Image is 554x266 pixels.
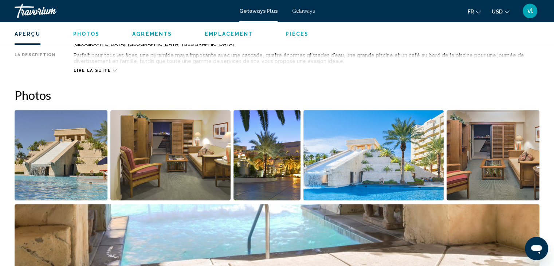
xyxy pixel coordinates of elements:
[74,68,117,73] button: Lire la suite
[233,110,301,201] button: Open full-screen image slider
[292,8,315,14] a: Getaways
[15,52,55,64] div: La description
[74,52,539,64] div: Parfait pour tous les âges, une pyramide maya imposante avec une cascade, quatre énormes glissade...
[132,31,172,37] button: Agréments
[303,110,444,201] button: Open full-screen image slider
[110,110,231,201] button: Open full-screen image slider
[447,110,539,201] button: Open full-screen image slider
[73,31,100,37] button: Photos
[525,237,548,260] iframe: Bouton de lancement de la fenêtre de messagerie
[492,9,503,15] span: USD
[492,6,510,17] button: Change currency
[468,6,481,17] button: Change language
[239,8,278,14] a: Getaways Plus
[15,4,232,18] a: Travorium
[74,68,111,73] span: Lire la suite
[520,3,539,19] button: User Menu
[468,9,474,15] span: fr
[527,7,533,15] span: vl
[205,31,253,37] button: Emplacement
[286,31,309,37] button: Pièces
[15,31,40,37] button: Aperçu
[15,88,539,102] h2: Photos
[15,110,107,201] button: Open full-screen image slider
